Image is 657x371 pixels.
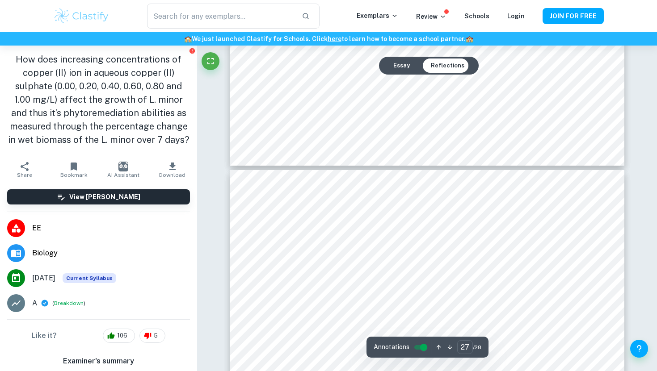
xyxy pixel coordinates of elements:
span: 🏫 [466,35,473,42]
span: Download [159,172,185,178]
p: A [32,298,37,308]
div: 106 [103,329,135,343]
h6: View [PERSON_NAME] [69,192,140,202]
h1: How does increasing concentrations of copper (II) ion in aqueous copper (II) sulphate (0.00, 0.20... [7,53,190,146]
span: 5 [149,331,163,340]
span: AI Assistant [107,172,139,178]
a: Login [507,13,525,20]
h6: We just launched Clastify for Schools. Click to learn how to become a school partner. [2,34,655,44]
button: Breakdown [54,299,84,307]
button: Essay [386,58,417,73]
span: 106 [112,331,132,340]
button: Download [148,157,197,182]
button: JOIN FOR FREE [543,8,604,24]
span: Share [17,172,32,178]
span: [DATE] [32,273,55,283]
img: Clastify logo [53,7,110,25]
a: Schools [464,13,489,20]
button: AI Assistant [99,157,148,182]
p: Exemplars [357,11,398,21]
span: EE [32,223,190,233]
span: Bookmark [60,172,88,178]
p: Review [416,12,446,21]
h6: Like it? [32,330,57,341]
img: AI Assistant [118,162,128,171]
button: Fullscreen [202,52,219,70]
button: Reflections [424,58,472,73]
button: View [PERSON_NAME] [7,189,190,204]
span: / 28 [473,343,481,351]
input: Search for any exemplars... [147,4,295,29]
button: Bookmark [49,157,98,182]
div: 5 [139,329,165,343]
span: Annotations [374,342,409,352]
div: This exemplar is based on the current syllabus. Feel free to refer to it for inspiration/ideas wh... [63,273,116,283]
span: Current Syllabus [63,273,116,283]
span: ( ) [52,299,85,308]
span: 🏫 [184,35,192,42]
span: Biology [32,248,190,258]
button: Report issue [189,47,195,54]
h6: Examiner's summary [4,356,194,367]
button: Help and Feedback [630,340,648,358]
a: here [328,35,341,42]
